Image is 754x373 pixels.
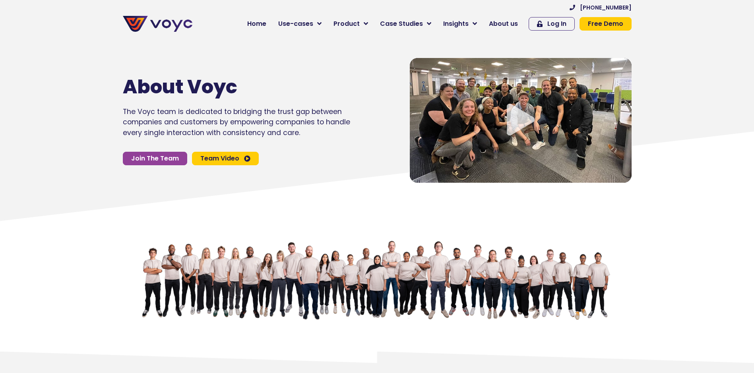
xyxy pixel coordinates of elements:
[588,21,623,27] span: Free Demo
[328,16,374,32] a: Product
[123,16,192,32] img: voyc-full-logo
[547,21,566,27] span: Log In
[570,5,632,10] a: [PHONE_NUMBER]
[131,155,179,162] span: Join The Team
[272,16,328,32] a: Use-cases
[580,17,632,31] a: Free Demo
[374,16,437,32] a: Case Studies
[200,155,239,162] span: Team Video
[443,19,469,29] span: Insights
[333,19,360,29] span: Product
[483,16,524,32] a: About us
[505,104,537,137] div: Video play button
[123,152,187,165] a: Join The Team
[380,19,423,29] span: Case Studies
[529,17,575,31] a: Log In
[437,16,483,32] a: Insights
[192,152,259,165] a: Team Video
[247,19,266,29] span: Home
[123,106,350,138] p: The Voyc team is dedicated to bridging the trust gap between companies and customers by empowerin...
[123,75,326,99] h1: About Voyc
[489,19,518,29] span: About us
[241,16,272,32] a: Home
[278,19,313,29] span: Use-cases
[580,5,632,10] span: [PHONE_NUMBER]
